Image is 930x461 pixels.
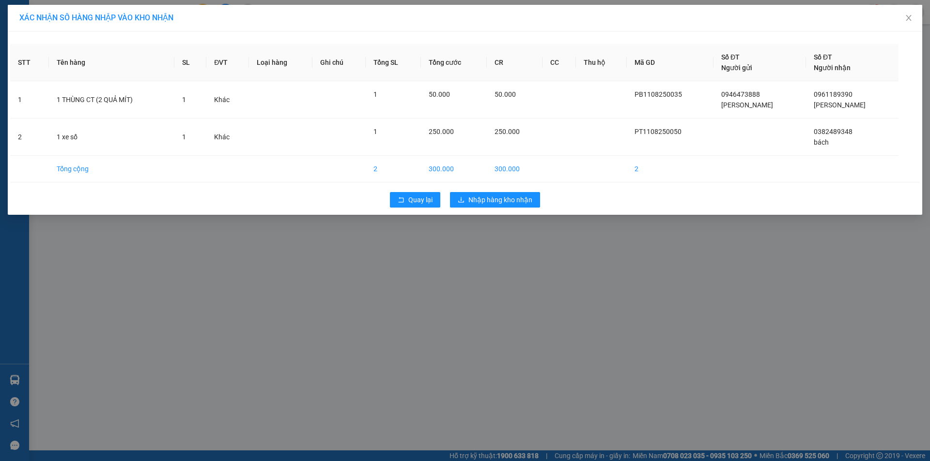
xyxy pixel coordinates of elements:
span: PB1108250035 [635,90,682,98]
span: 250.000 [495,128,520,135]
span: [PERSON_NAME] [721,101,773,109]
td: 2 [10,119,49,156]
span: Quay lại [408,194,433,205]
span: 0946473888 [721,90,760,98]
td: 2 [366,156,421,182]
th: CC [542,44,576,81]
span: Người nhận [814,64,851,72]
td: Tổng cộng [49,156,175,182]
span: 0382489348 [814,128,852,135]
button: Close [895,5,922,32]
span: 1 [373,90,377,98]
td: Khác [206,119,249,156]
th: STT [10,44,49,81]
span: 50.000 [495,90,516,98]
td: 300.000 [421,156,487,182]
span: PT1108250050 [635,128,682,135]
th: SL [174,44,206,81]
span: 0961189390 [814,90,852,98]
span: 250.000 [429,128,454,135]
span: bách [814,138,829,146]
th: Thu hộ [576,44,627,81]
span: Số ĐT [814,53,832,61]
th: Tên hàng [49,44,175,81]
span: 1 [373,128,377,135]
span: close [905,14,913,22]
td: 1 xe số [49,119,175,156]
th: CR [487,44,542,81]
span: [PERSON_NAME] [814,101,866,109]
th: ĐVT [206,44,249,81]
span: 1 [182,96,186,104]
td: 2 [627,156,713,182]
td: 300.000 [487,156,542,182]
span: Người gửi [721,64,752,72]
th: Tổng cước [421,44,487,81]
span: 50.000 [429,90,450,98]
button: downloadNhập hàng kho nhận [450,192,540,208]
td: 1 [10,81,49,119]
td: 1 THÙNG CT (2 QUẢ MÍT) [49,81,175,119]
span: XÁC NHẬN SỐ HÀNG NHẬP VÀO KHO NHẬN [19,13,173,22]
th: Loại hàng [249,44,312,81]
span: Số ĐT [721,53,740,61]
span: rollback [398,196,404,204]
span: Nhập hàng kho nhận [468,194,532,205]
th: Tổng SL [366,44,421,81]
span: 1 [182,133,186,141]
th: Mã GD [627,44,713,81]
td: Khác [206,81,249,119]
span: download [458,196,465,204]
th: Ghi chú [312,44,366,81]
button: rollbackQuay lại [390,192,440,208]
